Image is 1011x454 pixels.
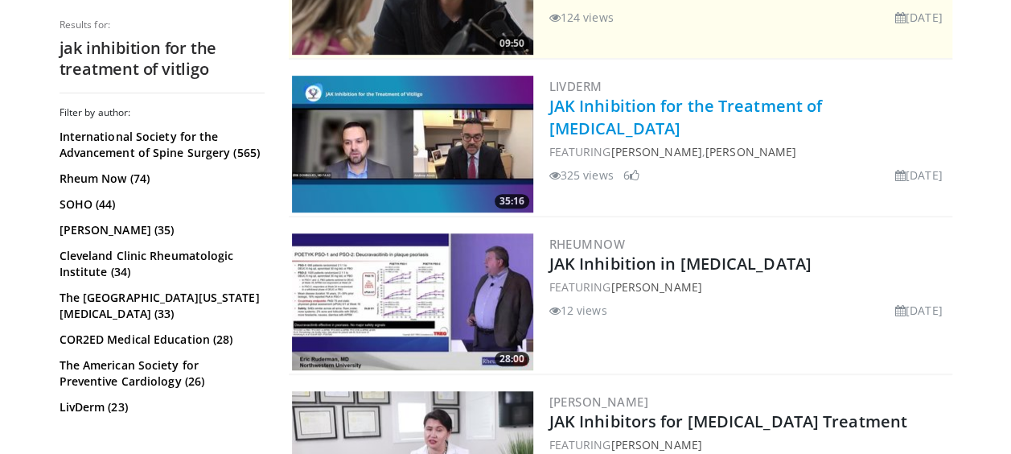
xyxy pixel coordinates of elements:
[549,95,823,139] a: JAK Inhibition for the Treatment of [MEDICAL_DATA]
[495,194,529,208] span: 35:16
[549,436,949,453] div: FEATURING
[292,76,533,213] img: ba3445a1-70b1-425e-adf1-5a0dd7b0a2fe.300x170_q85_crop-smart_upscale.jpg
[610,279,701,295] a: [PERSON_NAME]
[549,411,907,432] a: JAK Inhibitors for [MEDICAL_DATA] Treatment
[549,253,812,274] a: JAK Inhibition in [MEDICAL_DATA]
[60,19,265,31] p: Results for:
[549,143,949,160] div: FEATURING ,
[60,357,261,390] a: The American Society for Preventive Cardiology (26)
[292,233,533,370] a: 28:00
[705,144,796,159] a: [PERSON_NAME]
[895,167,943,184] li: [DATE]
[549,279,949,295] div: FEATURING
[60,171,261,187] a: Rheum Now (74)
[610,144,701,159] a: [PERSON_NAME]
[60,332,261,348] a: COR2ED Medical Education (28)
[549,302,607,319] li: 12 views
[60,222,261,238] a: [PERSON_NAME] (35)
[60,129,261,161] a: International Society for the Advancement of Spine Surgery (565)
[549,78,602,94] a: LivDerm
[495,352,529,366] span: 28:00
[549,9,614,26] li: 124 views
[549,236,625,252] a: RheumNow
[549,394,648,410] a: [PERSON_NAME]
[495,36,529,51] span: 09:50
[895,302,943,319] li: [DATE]
[60,106,265,119] h3: Filter by author:
[610,437,701,452] a: [PERSON_NAME]
[549,167,614,184] li: 325 views
[60,38,265,80] h2: jak inhibition for the treatment of vitligo
[60,290,261,322] a: The [GEOGRAPHIC_DATA][US_STATE][MEDICAL_DATA] (33)
[60,248,261,280] a: Cleveland Clinic Rheumatologic Institute (34)
[60,399,261,415] a: LivDerm (23)
[292,233,533,370] img: c5373388-9478-4f60-9be3-de6bea0234fe.300x170_q85_crop-smart_upscale.jpg
[60,196,261,213] a: SOHO (44)
[292,76,533,213] a: 35:16
[623,167,639,184] li: 6
[895,9,943,26] li: [DATE]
